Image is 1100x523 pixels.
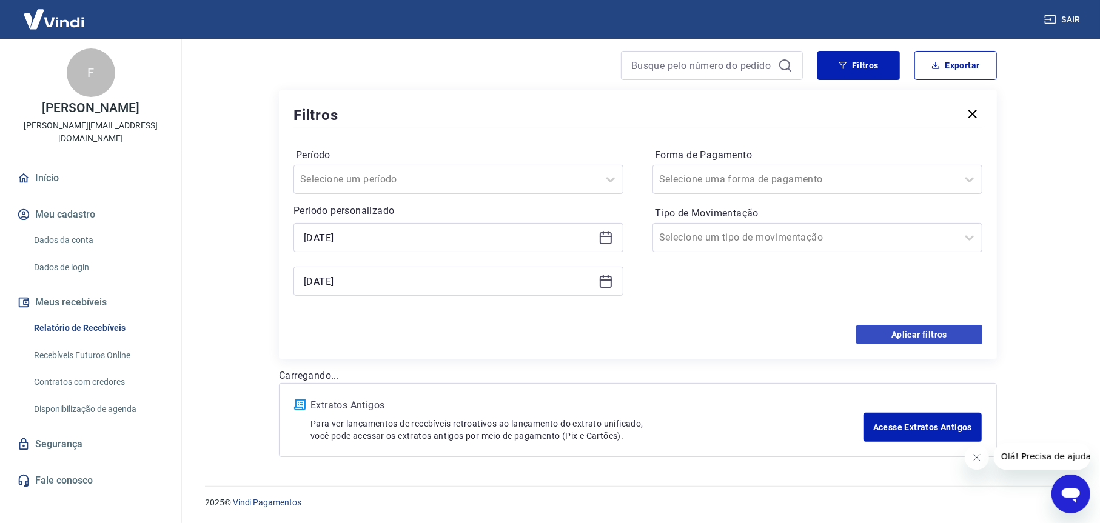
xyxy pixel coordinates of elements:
[310,398,864,413] p: Extratos Antigos
[296,148,621,162] label: Período
[864,413,982,442] a: Acesse Extratos Antigos
[994,443,1090,470] iframe: Mensagem da empresa
[15,467,167,494] a: Fale conosco
[15,201,167,228] button: Meu cadastro
[631,56,773,75] input: Busque pelo número do pedido
[29,316,167,341] a: Relatório de Recebíveis
[67,48,115,97] div: F
[817,51,900,80] button: Filtros
[304,272,594,290] input: Data final
[1042,8,1085,31] button: Sair
[15,1,93,38] img: Vindi
[914,51,997,80] button: Exportar
[304,228,594,247] input: Data inicial
[15,289,167,316] button: Meus recebíveis
[29,370,167,395] a: Contratos com credores
[655,206,980,221] label: Tipo de Movimentação
[856,325,982,344] button: Aplicar filtros
[293,204,623,218] p: Período personalizado
[42,102,139,115] p: [PERSON_NAME]
[7,8,102,18] span: Olá! Precisa de ajuda?
[29,255,167,280] a: Dados de login
[15,431,167,458] a: Segurança
[205,496,1071,509] p: 2025 ©
[233,498,301,507] a: Vindi Pagamentos
[294,399,306,410] img: ícone
[293,105,338,125] h5: Filtros
[10,119,172,145] p: [PERSON_NAME][EMAIL_ADDRESS][DOMAIN_NAME]
[965,445,989,470] iframe: Fechar mensagem
[15,165,167,192] a: Início
[655,148,980,162] label: Forma de Pagamento
[29,228,167,253] a: Dados da conta
[279,368,997,383] p: Carregando...
[1051,475,1090,513] iframe: Botão para abrir a janela de mensagens
[29,397,167,422] a: Disponibilização de agenda
[310,418,864,442] p: Para ver lançamentos de recebíveis retroativos ao lançamento do extrato unificado, você pode aces...
[29,343,167,368] a: Recebíveis Futuros Online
